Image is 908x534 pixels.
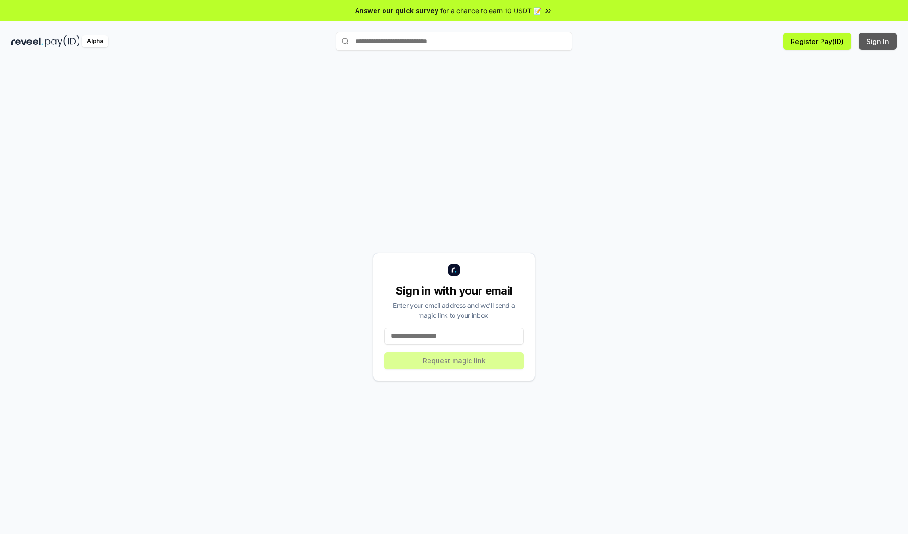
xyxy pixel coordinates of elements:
[384,283,524,298] div: Sign in with your email
[783,33,851,50] button: Register Pay(ID)
[440,6,541,16] span: for a chance to earn 10 USDT 📝
[11,35,43,47] img: reveel_dark
[45,35,80,47] img: pay_id
[448,264,460,276] img: logo_small
[859,33,897,50] button: Sign In
[82,35,108,47] div: Alpha
[355,6,438,16] span: Answer our quick survey
[384,300,524,320] div: Enter your email address and we’ll send a magic link to your inbox.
